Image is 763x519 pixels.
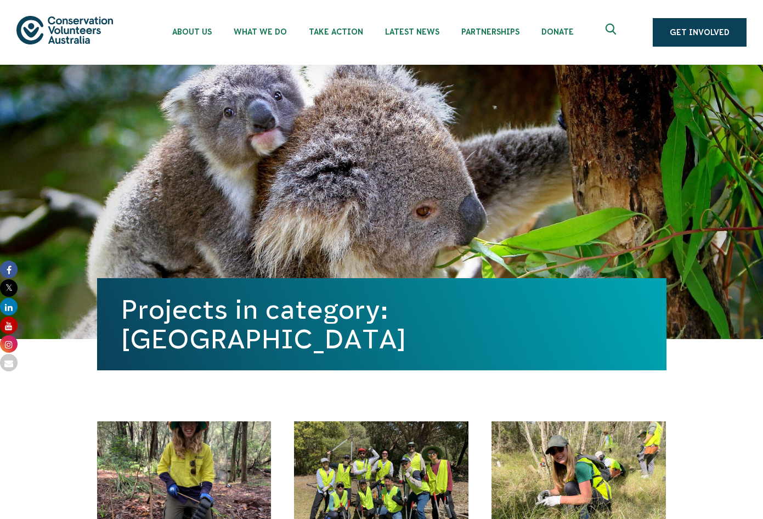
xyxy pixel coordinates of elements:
[234,27,287,36] span: What We Do
[606,24,619,41] span: Expand search box
[309,27,363,36] span: Take Action
[599,19,625,46] button: Expand search box Close search box
[121,295,642,354] h1: Projects in category: [GEOGRAPHIC_DATA]
[461,27,519,36] span: Partnerships
[653,18,747,47] a: Get Involved
[16,16,113,44] img: logo.svg
[541,27,574,36] span: Donate
[385,27,439,36] span: Latest News
[172,27,212,36] span: About Us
